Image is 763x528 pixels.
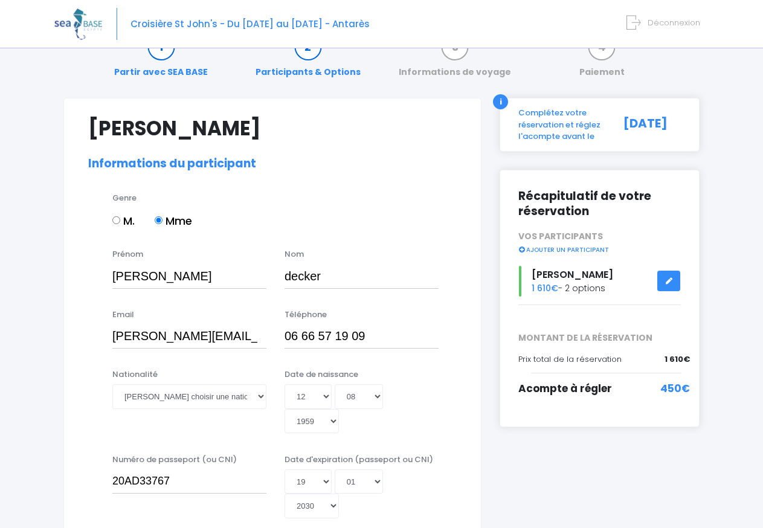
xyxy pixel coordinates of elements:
label: Date de naissance [285,369,358,381]
div: - 2 options [509,266,690,297]
label: Nom [285,248,304,260]
div: [DATE] [614,107,690,143]
a: AJOUTER UN PARTICIPANT [518,243,609,254]
span: MONTANT DE LA RÉSERVATION [509,332,690,344]
label: Date d'expiration (passeport ou CNI) [285,454,433,466]
a: Informations de voyage [393,40,517,79]
input: M. [112,216,120,224]
div: Complétez votre réservation et réglez l'acompte avant le [509,107,614,143]
label: Mme [155,213,192,229]
span: Croisière St John's - Du [DATE] au [DATE] - Antarès [130,18,370,30]
h2: Informations du participant [88,157,457,171]
label: Genre [112,192,137,204]
a: Paiement [573,40,631,79]
span: Déconnexion [648,17,700,28]
a: Participants & Options [250,40,367,79]
a: Partir avec SEA BASE [108,40,214,79]
h1: [PERSON_NAME] [88,117,457,140]
label: Numéro de passeport (ou CNI) [112,454,237,466]
label: Téléphone [285,309,327,321]
span: Prix total de la réservation [518,353,622,365]
label: Nationalité [112,369,158,381]
div: VOS PARTICIPANTS [509,230,690,256]
label: Email [112,309,134,321]
span: 1 610€ [665,353,690,365]
span: 450€ [660,381,690,397]
h2: Récapitulatif de votre réservation [518,188,681,219]
span: 1 610€ [532,282,558,294]
span: Acompte à régler [518,381,612,396]
span: [PERSON_NAME] [532,268,613,282]
label: Prénom [112,248,143,260]
div: i [493,94,508,109]
label: M. [112,213,135,229]
input: Mme [155,216,163,224]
